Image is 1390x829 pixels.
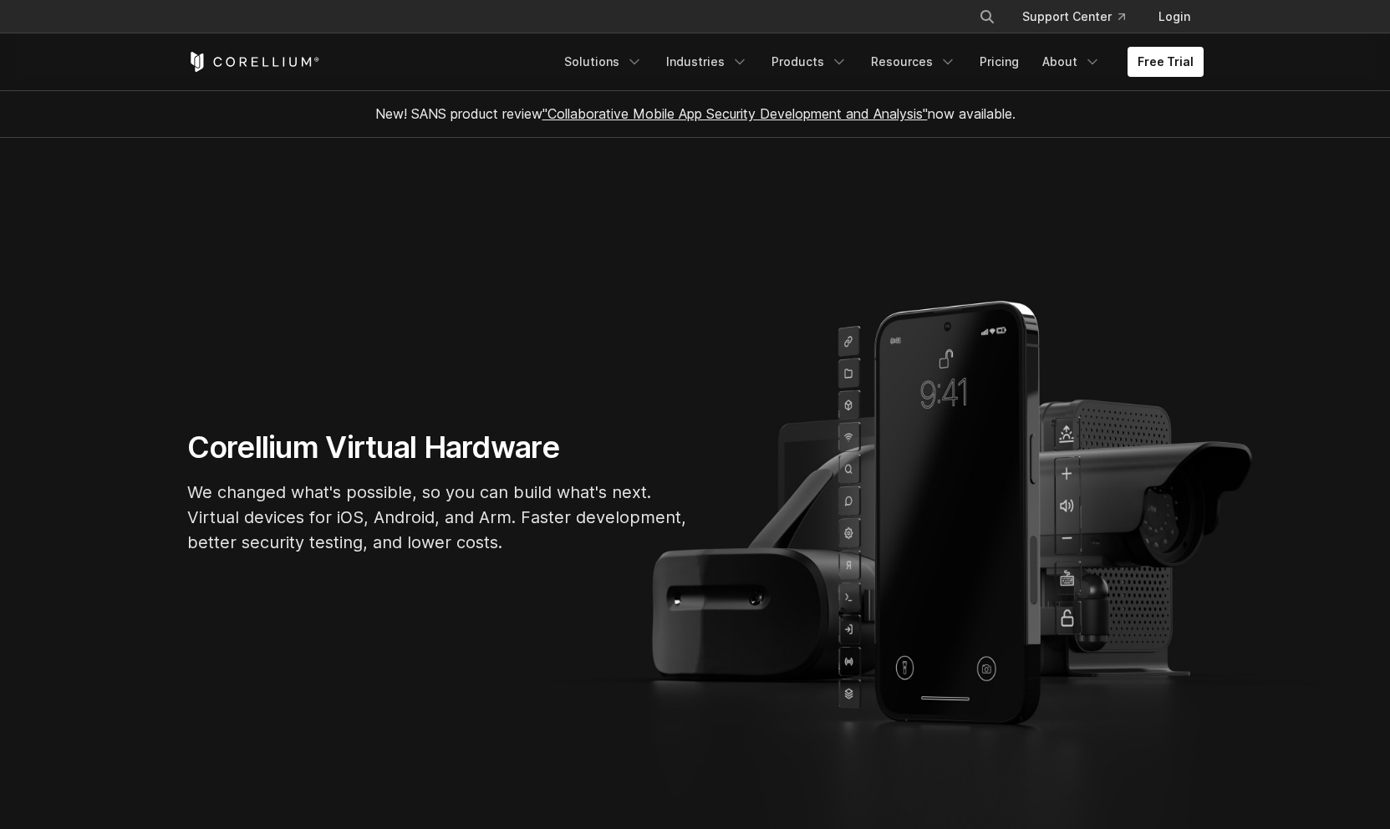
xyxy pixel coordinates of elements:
[1145,2,1204,32] a: Login
[1128,47,1204,77] a: Free Trial
[1032,47,1111,77] a: About
[554,47,1204,77] div: Navigation Menu
[959,2,1204,32] div: Navigation Menu
[1009,2,1138,32] a: Support Center
[375,105,1016,122] span: New! SANS product review now available.
[861,47,966,77] a: Resources
[187,480,689,555] p: We changed what's possible, so you can build what's next. Virtual devices for iOS, Android, and A...
[972,2,1002,32] button: Search
[554,47,653,77] a: Solutions
[761,47,858,77] a: Products
[542,105,928,122] a: "Collaborative Mobile App Security Development and Analysis"
[656,47,758,77] a: Industries
[187,429,689,466] h1: Corellium Virtual Hardware
[187,52,320,72] a: Corellium Home
[970,47,1029,77] a: Pricing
